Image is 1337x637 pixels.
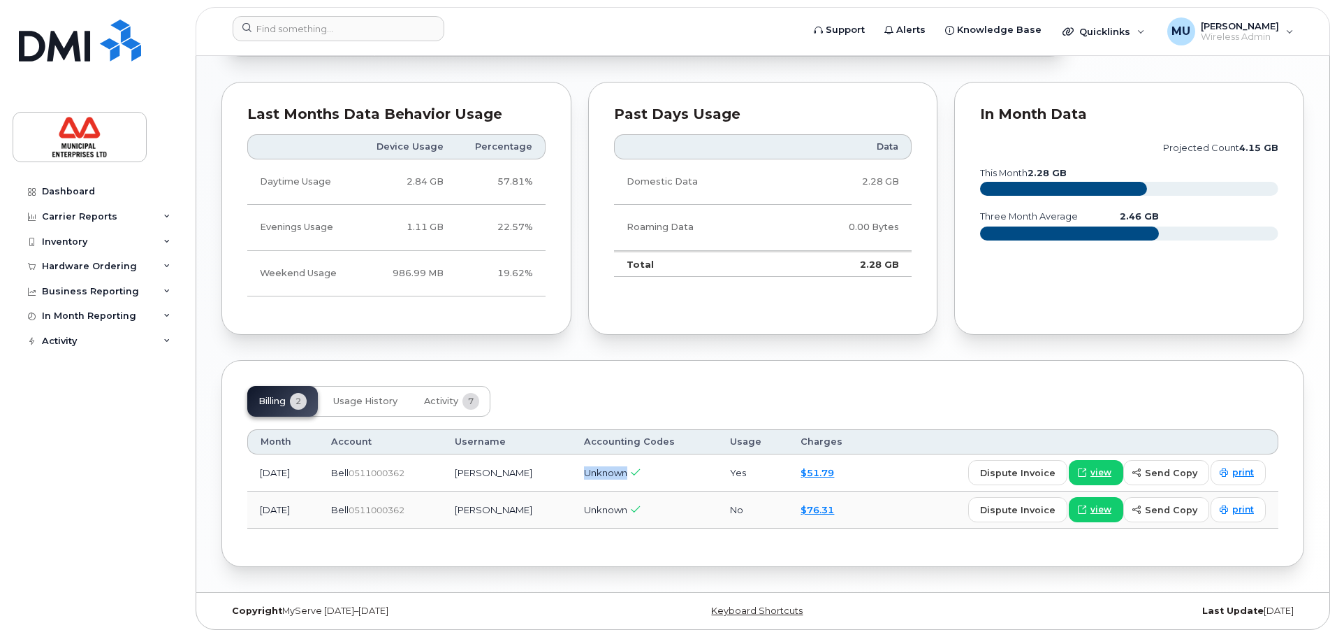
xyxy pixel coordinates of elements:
[826,23,865,37] span: Support
[1201,20,1279,31] span: [PERSON_NAME]
[357,205,456,250] td: 1.11 GB
[1232,503,1254,516] span: print
[1157,17,1303,45] div: Matthew Uberoi
[1069,460,1123,485] a: view
[319,429,442,455] th: Account
[1028,168,1067,178] tspan: 2.28 GB
[584,504,627,515] span: Unknown
[442,429,571,455] th: Username
[781,134,912,159] th: Data
[462,393,479,410] span: 7
[1232,466,1254,479] span: print
[1079,26,1130,37] span: Quicklinks
[979,168,1067,178] text: this month
[1090,466,1111,479] span: view
[1120,211,1159,222] text: 2.46 GB
[247,205,546,250] tr: Weekdays from 6:00pm to 8:00am
[614,205,781,250] td: Roaming Data
[357,159,456,205] td: 2.84 GB
[801,504,834,515] a: $76.31
[424,396,458,407] span: Activity
[331,504,349,515] span: Bell
[331,467,349,478] span: Bell
[1123,497,1209,522] button: send copy
[980,108,1278,122] div: In Month Data
[247,455,319,492] td: [DATE]
[980,466,1055,480] span: dispute invoice
[788,429,872,455] th: Charges
[968,460,1067,485] button: dispute invoice
[456,134,546,159] th: Percentage
[247,251,546,296] tr: Friday from 6:00pm to Monday 8:00am
[980,503,1055,517] span: dispute invoice
[247,492,319,529] td: [DATE]
[717,455,789,492] td: Yes
[247,251,357,296] td: Weekend Usage
[221,606,583,617] div: MyServe [DATE]–[DATE]
[935,16,1051,44] a: Knowledge Base
[584,467,627,478] span: Unknown
[968,497,1067,522] button: dispute invoice
[781,251,912,278] td: 2.28 GB
[711,606,803,616] a: Keyboard Shortcuts
[442,455,571,492] td: [PERSON_NAME]
[1201,31,1279,43] span: Wireless Admin
[456,251,546,296] td: 19.62%
[232,606,282,616] strong: Copyright
[357,134,456,159] th: Device Usage
[247,205,357,250] td: Evenings Usage
[1171,23,1190,40] span: MU
[875,16,935,44] a: Alerts
[1202,606,1264,616] strong: Last Update
[1123,460,1209,485] button: send copy
[456,159,546,205] td: 57.81%
[979,211,1078,222] text: three month average
[349,505,404,515] span: 0511000362
[1069,497,1123,522] a: view
[1163,143,1278,153] text: projected count
[896,23,926,37] span: Alerts
[357,251,456,296] td: 986.99 MB
[1053,17,1155,45] div: Quicklinks
[349,468,404,478] span: 0511000362
[456,205,546,250] td: 22.57%
[233,16,444,41] input: Find something...
[247,108,546,122] div: Last Months Data Behavior Usage
[781,205,912,250] td: 0.00 Bytes
[614,251,781,278] td: Total
[801,467,834,478] a: $51.79
[1145,503,1197,517] span: send copy
[804,16,875,44] a: Support
[1145,466,1197,480] span: send copy
[614,159,781,205] td: Domestic Data
[943,606,1304,617] div: [DATE]
[1211,497,1266,522] a: print
[333,396,397,407] span: Usage History
[614,108,912,122] div: Past Days Usage
[717,429,789,455] th: Usage
[1239,143,1278,153] tspan: 4.15 GB
[571,429,717,455] th: Accounting Codes
[247,159,357,205] td: Daytime Usage
[442,492,571,529] td: [PERSON_NAME]
[717,492,789,529] td: No
[957,23,1042,37] span: Knowledge Base
[781,159,912,205] td: 2.28 GB
[1211,460,1266,485] a: print
[247,429,319,455] th: Month
[1090,503,1111,516] span: view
